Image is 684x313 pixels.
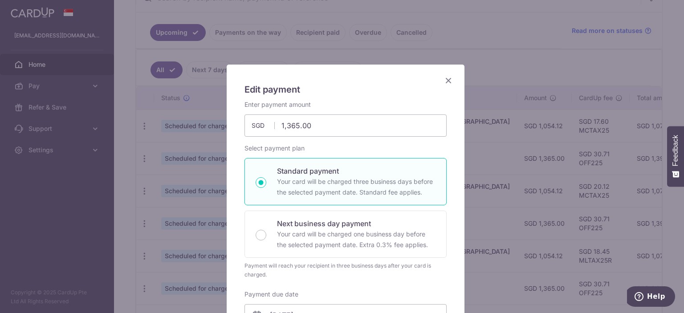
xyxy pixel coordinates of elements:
[277,229,436,250] p: Your card will be charged one business day before the selected payment date. Extra 0.3% fee applies.
[244,144,305,153] label: Select payment plan
[244,114,447,137] input: 0.00
[244,100,311,109] label: Enter payment amount
[252,121,275,130] span: SGD
[244,290,298,299] label: Payment due date
[443,75,454,86] button: Close
[244,82,447,97] h5: Edit payment
[672,135,680,166] span: Feedback
[667,126,684,187] button: Feedback - Show survey
[277,166,436,176] p: Standard payment
[627,286,675,309] iframe: Opens a widget where you can find more information
[277,176,436,198] p: Your card will be charged three business days before the selected payment date. Standard fee appl...
[244,261,447,279] div: Payment will reach your recipient in three business days after your card is charged.
[277,218,436,229] p: Next business day payment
